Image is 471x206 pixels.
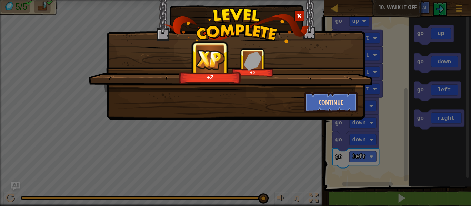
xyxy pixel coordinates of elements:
[193,48,227,72] img: reward_icon_xp.png
[233,70,272,75] div: +0
[304,92,358,112] button: Continue
[181,73,239,81] div: +2
[162,8,310,43] img: level_complete.png
[244,51,262,70] img: reward_icon_gems.png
